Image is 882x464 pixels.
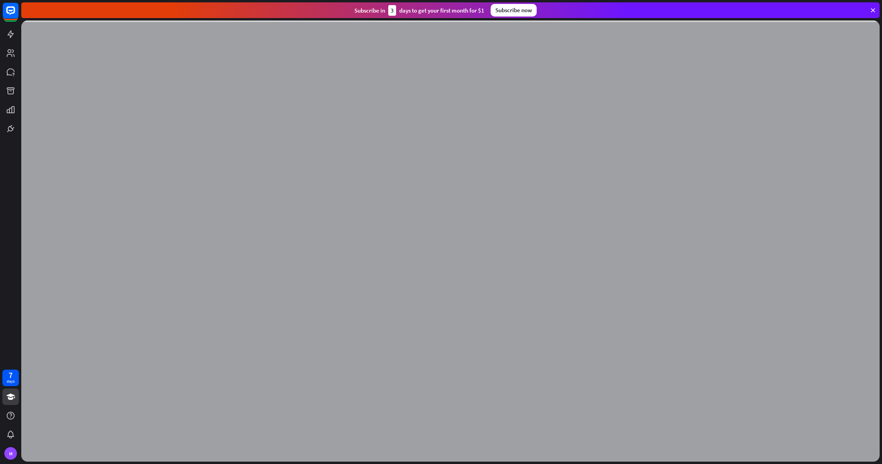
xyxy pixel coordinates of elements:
div: Subscribe in days to get your first month for $1 [354,5,484,16]
div: M [4,447,17,460]
a: 7 days [2,370,19,386]
div: 3 [388,5,396,16]
div: days [7,379,15,384]
div: 7 [9,372,13,379]
div: Subscribe now [491,4,537,17]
